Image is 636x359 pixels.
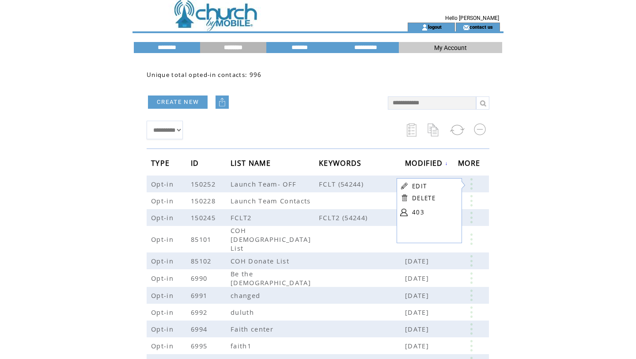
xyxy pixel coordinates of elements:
a: MODIFIED↓ [405,160,448,166]
span: Opt-in [151,291,176,300]
span: [DATE] [405,274,431,283]
span: [DATE] [405,256,431,265]
span: ID [191,156,201,172]
span: KEYWORDS [319,156,364,172]
span: Opt-in [151,179,176,188]
span: 6992 [191,308,209,317]
span: [DATE] [405,341,431,350]
span: Opt-in [151,325,176,333]
span: Launch Team Contacts [231,196,313,205]
span: [DATE] [405,308,431,317]
a: KEYWORDS [319,160,364,165]
span: duluth [231,308,256,317]
img: upload.png [218,98,227,107]
span: COH [DEMOGRAPHIC_DATA] List [231,226,311,252]
span: 6995 [191,341,209,350]
span: 150245 [191,213,218,222]
a: logout [428,24,442,30]
span: Opt-in [151,213,176,222]
a: LIST NAME [231,160,273,165]
span: MORE [458,156,482,172]
a: CREATE NEW [148,95,208,109]
span: Faith center [231,325,276,333]
span: [DATE] [405,325,431,333]
span: Be the [DEMOGRAPHIC_DATA] [231,269,313,287]
span: 6994 [191,325,209,333]
a: TYPE [151,160,172,165]
a: contact us [469,24,493,30]
span: COH Donate List [231,256,291,265]
span: Unique total opted-in contacts: 996 [147,71,262,79]
span: Opt-in [151,308,176,317]
span: changed [231,291,262,300]
span: Hello [PERSON_NAME] [445,15,499,21]
a: DELETE [412,194,435,202]
span: FCLT2 [231,213,254,222]
span: 85102 [191,256,214,265]
span: Opt-in [151,235,176,244]
span: Opt-in [151,256,176,265]
span: [DATE] [405,291,431,300]
a: EDIT [412,182,427,190]
span: 150252 [191,179,218,188]
img: contact_us_icon.gif [463,24,469,31]
img: account_icon.gif [421,24,428,31]
span: Opt-in [151,274,176,283]
span: My Account [434,44,467,51]
span: MODIFIED [405,156,445,172]
span: faith1 [231,341,254,350]
span: 6990 [191,274,209,283]
span: 150228 [191,196,218,205]
span: FCLT (54244) [319,179,405,188]
span: Launch Team- OFF [231,179,299,188]
span: Opt-in [151,341,176,350]
a: ID [191,160,201,165]
a: 403 [412,206,456,219]
span: Opt-in [151,196,176,205]
span: 85101 [191,235,214,244]
span: LIST NAME [231,156,273,172]
span: 6991 [191,291,209,300]
span: FCLT2 (54244) [319,213,405,222]
span: TYPE [151,156,172,172]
